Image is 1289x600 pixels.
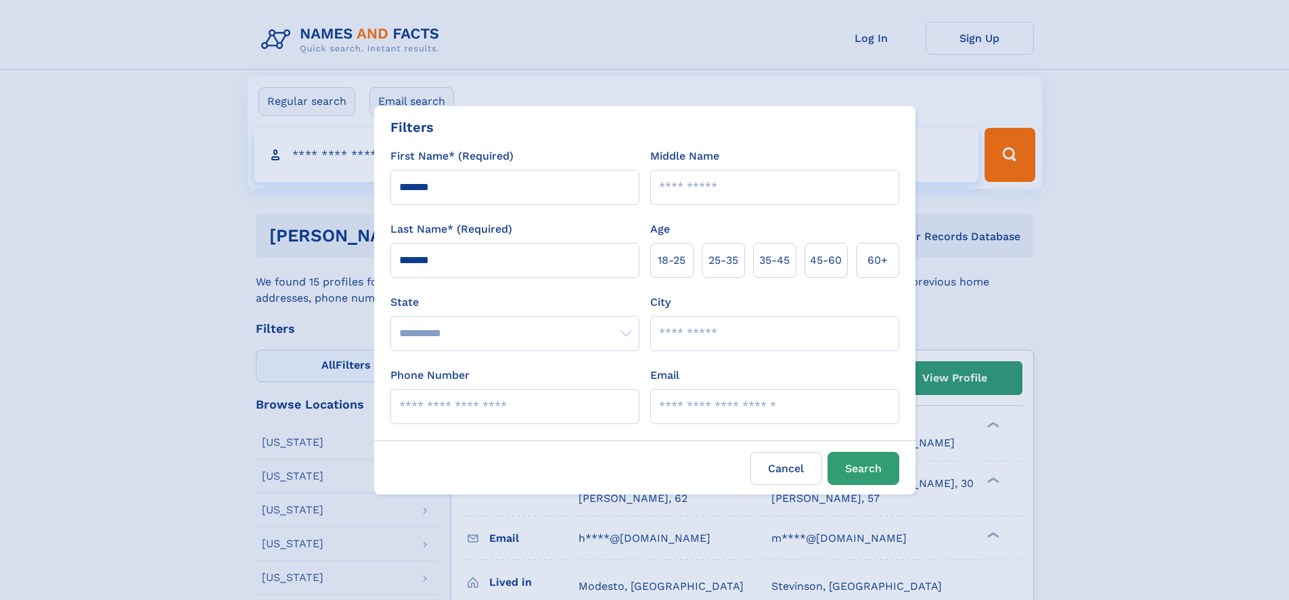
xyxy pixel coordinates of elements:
[759,252,790,269] span: 35‑45
[650,148,719,164] label: Middle Name
[750,452,822,485] label: Cancel
[390,367,470,384] label: Phone Number
[390,221,512,237] label: Last Name* (Required)
[390,117,434,137] div: Filters
[650,221,670,237] label: Age
[810,252,842,269] span: 45‑60
[390,148,514,164] label: First Name* (Required)
[828,452,899,485] button: Search
[390,294,639,310] label: State
[650,367,679,384] label: Email
[650,294,671,310] label: City
[658,252,685,269] span: 18‑25
[867,252,888,269] span: 60+
[708,252,738,269] span: 25‑35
